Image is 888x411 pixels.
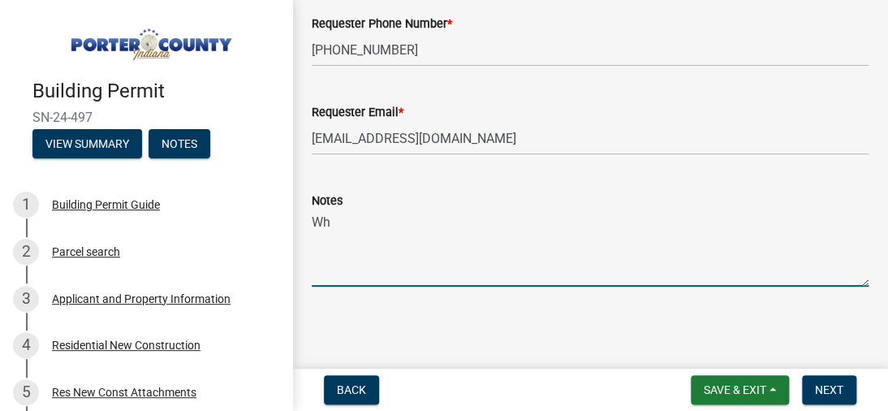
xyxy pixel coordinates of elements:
div: Applicant and Property Information [52,293,231,305]
div: 3 [13,286,39,312]
div: 2 [13,239,39,265]
span: Back [337,383,366,396]
wm-modal-confirm: Summary [32,138,142,151]
div: Building Permit Guide [52,199,160,210]
label: Requester Phone Number [312,19,452,30]
div: 1 [13,192,39,218]
div: Res New Const Attachments [52,387,196,398]
button: View Summary [32,129,142,158]
span: Save & Exit [704,383,766,396]
button: Save & Exit [691,375,789,405]
label: Notes [312,196,343,207]
button: Next [802,375,856,405]
button: Back [324,375,379,405]
wm-modal-confirm: Notes [149,138,210,151]
div: Residential New Construction [52,340,200,351]
div: 4 [13,332,39,358]
button: Notes [149,129,210,158]
img: Porter County, Indiana [32,17,266,63]
div: Parcel search [52,246,120,257]
h4: Building Permit [32,80,279,103]
span: Next [815,383,843,396]
span: SN-24-497 [32,110,260,125]
div: 5 [13,379,39,405]
label: Requester Email [312,107,403,119]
